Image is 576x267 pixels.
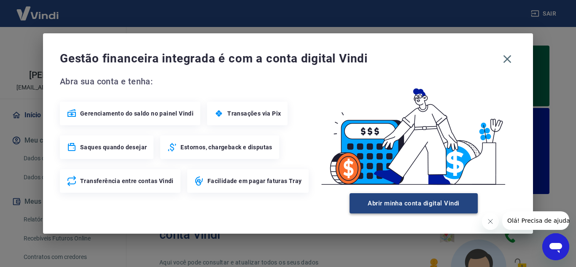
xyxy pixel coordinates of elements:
[80,143,147,151] span: Saques quando desejar
[60,75,311,88] span: Abra sua conta e tenha:
[207,177,302,185] span: Facilidade em pagar faturas Tray
[482,213,499,230] iframe: Fechar mensagem
[180,143,272,151] span: Estornos, chargeback e disputas
[350,193,478,213] button: Abrir minha conta digital Vindi
[502,211,569,230] iframe: Mensagem da empresa
[80,109,194,118] span: Gerenciamento do saldo no painel Vindi
[311,75,516,190] img: Good Billing
[80,177,174,185] span: Transferência entre contas Vindi
[60,50,498,67] span: Gestão financeira integrada é com a conta digital Vindi
[227,109,281,118] span: Transações via Pix
[542,233,569,260] iframe: Botão para abrir a janela de mensagens
[5,6,71,13] span: Olá! Precisa de ajuda?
